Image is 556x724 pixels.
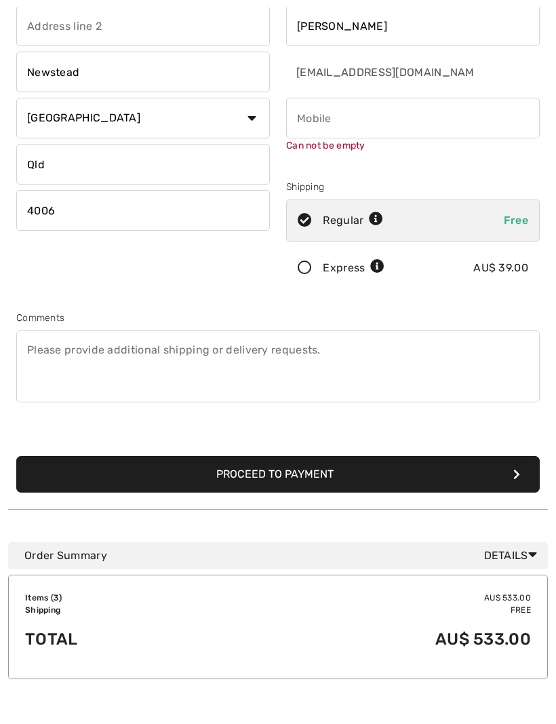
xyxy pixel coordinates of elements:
[16,191,270,231] input: Zip/Postal Code
[54,594,59,603] span: 3
[205,592,531,605] td: AU$ 533.00
[16,457,540,493] button: Proceed to Payment
[16,6,270,47] input: Address line 2
[473,261,528,277] div: AU$ 39.00
[16,145,270,185] input: State/Province
[16,52,270,93] input: City
[286,6,540,47] input: Last name
[286,98,540,139] input: Mobile
[484,548,542,565] span: Details
[286,139,540,153] div: Can not be empty
[24,548,542,565] div: Order Summary
[16,311,540,326] div: Comments
[323,213,383,229] div: Regular
[286,52,477,93] input: E-mail
[205,617,531,663] td: AU$ 533.00
[205,605,531,617] td: Free
[286,180,540,195] div: Shipping
[323,261,384,277] div: Express
[25,617,205,663] td: Total
[25,605,205,617] td: Shipping
[25,592,205,605] td: Items ( )
[504,214,528,227] span: Free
